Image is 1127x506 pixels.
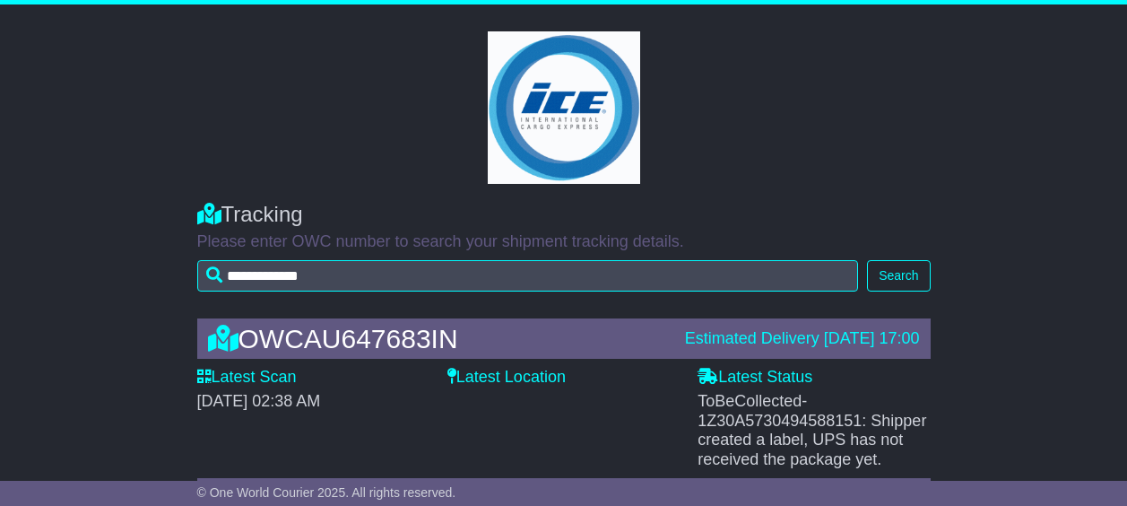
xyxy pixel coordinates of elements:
[698,368,812,388] label: Latest Status
[197,485,456,500] span: © One World Courier 2025. All rights reserved.
[197,202,931,228] div: Tracking
[867,260,930,292] button: Search
[197,392,321,410] span: [DATE] 02:38 AM
[199,324,676,353] div: OWCAU647683IN
[488,31,640,184] img: GetCustomerLogo
[698,392,926,468] span: ToBeCollected
[685,329,920,349] div: Estimated Delivery [DATE] 17:00
[197,368,297,388] label: Latest Scan
[197,232,931,252] p: Please enter OWC number to search your shipment tracking details.
[698,392,926,468] span: - 1Z30A5730494588151: Shipper created a label, UPS has not received the package yet.
[447,368,566,388] label: Latest Location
